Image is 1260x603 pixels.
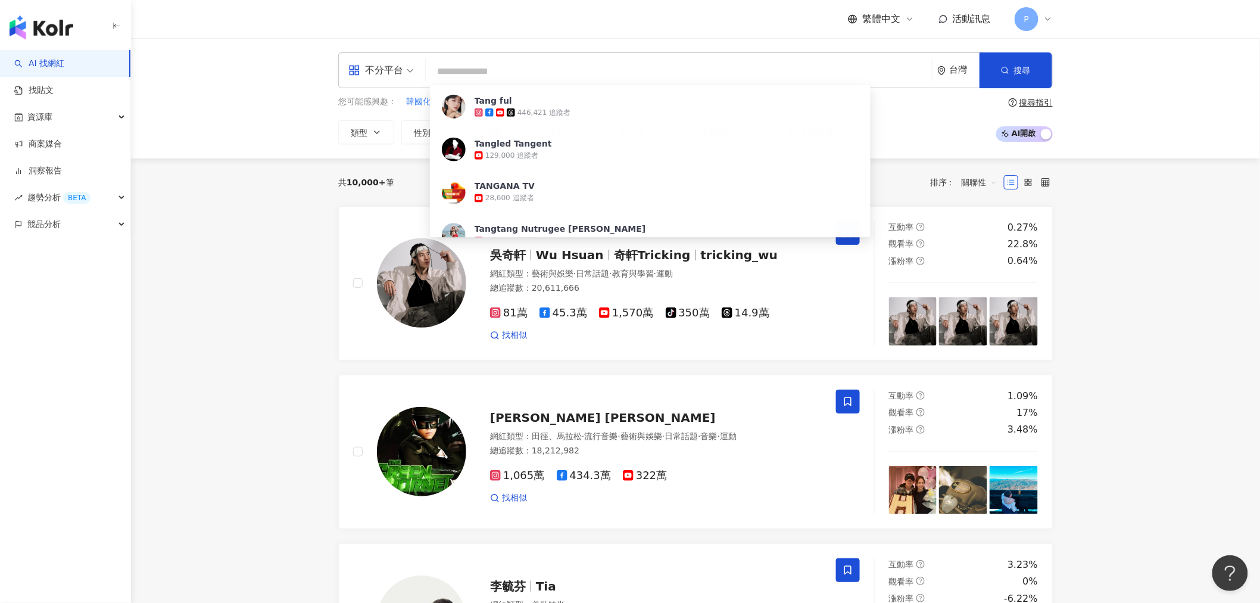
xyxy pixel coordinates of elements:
[450,96,483,108] span: 韓國夫妻
[584,431,617,441] span: 流行音樂
[620,128,645,138] span: 觀看率
[656,269,673,278] span: 運動
[623,470,667,482] span: 322萬
[1008,238,1038,251] div: 22.8%
[718,431,720,441] span: ·
[493,96,512,108] span: NGH
[576,269,609,278] span: 日常話題
[338,96,397,108] span: 您可能感興趣：
[937,66,946,75] span: environment
[953,13,991,24] span: 活動訊息
[962,173,997,192] span: 關聯性
[406,95,440,108] button: 韓國化妝
[557,470,612,482] span: 434.3萬
[477,128,502,138] span: 追蹤數
[1008,221,1038,234] div: 0.27%
[607,120,672,144] button: 觀看率
[490,268,822,280] div: 網紅類型 ：
[490,431,822,443] div: 網紅類型 ：
[614,248,691,262] span: 奇軒Tricking
[698,431,700,441] span: ·
[10,15,73,39] img: logo
[1019,98,1053,107] div: 搜尋指引
[889,466,937,514] img: post-image
[620,431,662,441] span: 藝術與娛樂
[916,577,925,585] span: question-circle
[347,178,386,187] span: 10,000+
[654,269,656,278] span: ·
[720,431,737,441] span: 運動
[582,431,584,441] span: ·
[701,248,778,262] span: tricking_wu
[722,307,769,319] span: 14.9萬
[930,173,1004,192] div: 排序：
[536,120,600,144] button: 互動率
[1023,575,1038,588] div: 0%
[889,425,914,434] span: 漲粉率
[27,211,61,238] span: 競品分析
[522,95,554,108] button: Activity
[691,128,741,138] span: 合作費用預估
[1212,555,1248,591] iframe: Help Scout Beacon - Open
[14,138,62,150] a: 商案媒合
[490,330,527,341] a: 找相似
[14,58,64,70] a: searchAI 找網紅
[1008,558,1038,571] div: 3.23%
[27,104,52,130] span: 資源庫
[916,257,925,265] span: question-circle
[599,307,654,319] span: 1,570萬
[338,206,1053,360] a: KOL Avatar吳奇軒Wu Hsuan奇軒Trickingtricking_wu網紅類型：藝術與娛樂·日常話題·教育與學習·運動總追蹤數：20,611,66681萬45.3萬1,570萬35...
[490,411,716,425] span: [PERSON_NAME] [PERSON_NAME]
[916,408,925,416] span: question-circle
[502,492,527,504] span: 找相似
[916,391,925,400] span: question-circle
[490,445,822,457] div: 總追蹤數 ： 18,212,982
[573,269,576,278] span: ·
[414,128,431,138] span: 性別
[548,128,573,138] span: 互動率
[916,425,925,434] span: question-circle
[939,466,987,514] img: post-image
[916,594,925,602] span: question-circle
[990,297,1038,346] img: post-image
[536,579,556,593] span: Tia
[14,165,62,177] a: 洞察報告
[14,194,23,202] span: rise
[889,391,914,400] span: 互動率
[889,239,914,248] span: 觀看率
[536,248,604,262] span: Wu Hsuan
[401,120,457,144] button: 性別
[338,178,394,187] div: 共 筆
[377,407,466,496] img: KOL Avatar
[889,593,914,603] span: 漲粉率
[27,184,91,211] span: 趨勢分析
[889,560,914,569] span: 互動率
[532,269,573,278] span: 藝術與娛樂
[522,96,553,108] span: Activity
[1009,98,1017,107] span: question-circle
[609,269,612,278] span: ·
[1008,254,1038,268] div: 0.64%
[338,120,394,144] button: 類型
[1008,423,1038,436] div: 3.48%
[539,307,587,319] span: 45.3萬
[502,330,527,341] span: 找相似
[889,408,914,417] span: 觀看率
[916,223,925,231] span: question-circle
[950,65,980,75] div: 台灣
[889,256,914,266] span: 漲粉率
[63,192,91,204] div: BETA
[377,238,466,328] img: KOL Avatar
[889,297,937,346] img: post-image
[348,64,360,76] span: appstore
[665,431,698,441] span: 日常話題
[490,248,526,262] span: 吳奇軒
[701,431,718,441] span: 音樂
[490,492,527,504] a: 找相似
[490,579,526,593] span: 李毓芬
[351,128,367,138] span: 類型
[490,307,528,319] span: 81萬
[916,240,925,248] span: question-circle
[490,282,822,294] div: 總追蹤數 ： 20,611,666
[464,120,529,144] button: 追蹤數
